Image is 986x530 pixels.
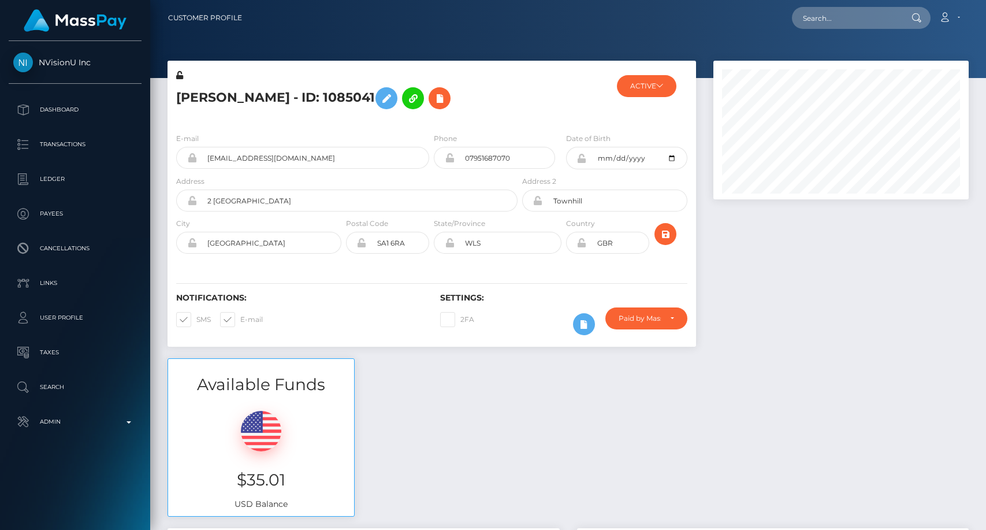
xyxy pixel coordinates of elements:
a: Taxes [9,338,142,367]
button: ACTIVE [617,75,676,97]
label: Date of Birth [566,134,611,144]
a: Search [9,373,142,402]
h6: Settings: [440,293,687,303]
label: State/Province [434,218,485,229]
label: Address [176,176,204,187]
p: Payees [13,205,137,223]
a: Customer Profile [168,6,242,30]
h3: Available Funds [168,373,354,396]
p: Taxes [13,344,137,361]
a: Links [9,269,142,298]
p: Links [13,275,137,292]
p: Admin [13,413,137,431]
a: User Profile [9,303,142,332]
p: Transactions [13,136,137,153]
p: Search [13,379,137,396]
img: USD.png [241,411,281,451]
label: Phone [434,134,457,144]
a: Admin [9,407,142,436]
button: Paid by MassPay [605,307,687,329]
label: SMS [176,312,211,327]
p: User Profile [13,309,137,327]
a: Transactions [9,130,142,159]
label: E-mail [220,312,263,327]
h6: Notifications: [176,293,423,303]
label: Country [566,218,595,229]
p: Cancellations [13,240,137,257]
img: NVisionU Inc [13,53,33,72]
label: E-mail [176,134,199,144]
p: Ledger [13,171,137,188]
label: 2FA [440,312,474,327]
label: Postal Code [346,218,388,229]
div: Paid by MassPay [619,314,660,323]
input: Search... [792,7,901,29]
h5: [PERSON_NAME] - ID: 1085041 [176,81,511,115]
img: MassPay Logo [24,9,126,32]
a: Dashboard [9,95,142,124]
label: City [176,218,190,229]
a: Ledger [9,165,142,194]
div: USD Balance [168,396,354,516]
a: Payees [9,199,142,228]
h3: $35.01 [177,469,345,491]
p: Dashboard [13,101,137,118]
label: Address 2 [522,176,556,187]
a: Cancellations [9,234,142,263]
span: NVisionU Inc [9,57,142,68]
